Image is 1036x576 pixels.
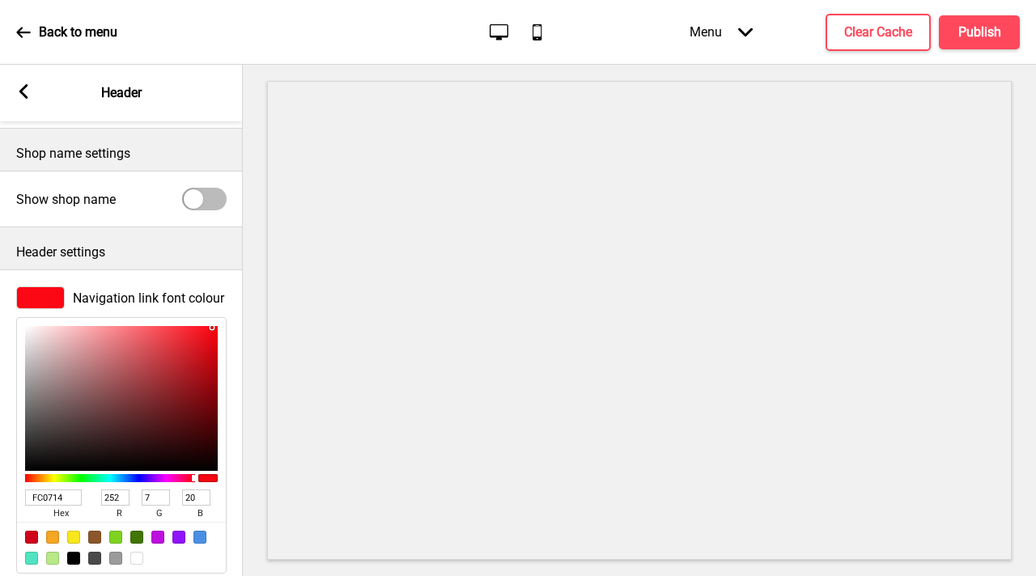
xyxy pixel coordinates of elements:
div: #4A4A4A [88,552,101,565]
div: #7ED321 [109,531,122,544]
div: Menu [673,8,769,56]
span: b [182,506,218,522]
div: #50E3C2 [25,552,38,565]
div: #BD10E0 [151,531,164,544]
span: r [101,506,137,522]
div: #9B9B9B [109,552,122,565]
p: Shop name settings [16,145,227,163]
div: #9013FE [172,531,185,544]
p: Back to menu [39,23,117,41]
a: Back to menu [16,11,117,54]
button: Publish [939,15,1020,49]
div: Navigation link font colour [16,286,227,309]
div: #417505 [130,531,143,544]
div: #F8E71C [67,531,80,544]
div: #B8E986 [46,552,59,565]
div: #4A90E2 [193,531,206,544]
span: Navigation link font colour [73,290,224,306]
div: #F5A623 [46,531,59,544]
h4: Clear Cache [844,23,912,41]
div: #FFFFFF [130,552,143,565]
span: hex [25,506,96,522]
h4: Publish [958,23,1001,41]
label: Show shop name [16,192,116,207]
div: #8B572A [88,531,101,544]
p: Header [101,84,142,102]
div: #000000 [67,552,80,565]
div: #D0021B [25,531,38,544]
button: Clear Cache [826,14,931,51]
span: g [142,506,177,522]
p: Header settings [16,244,227,261]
